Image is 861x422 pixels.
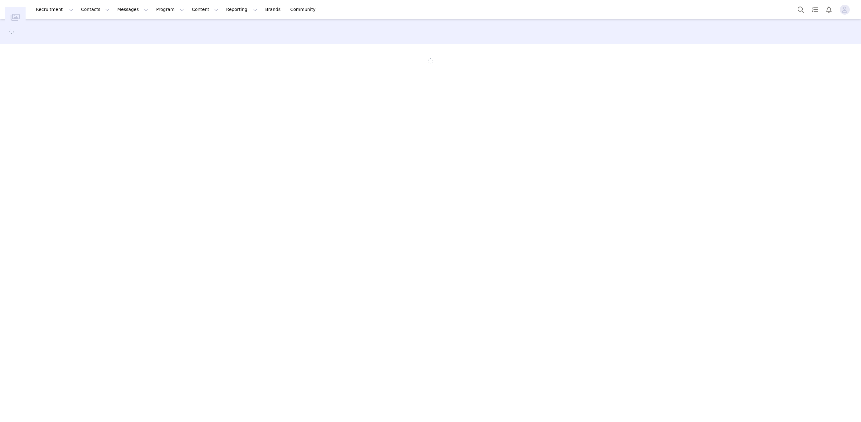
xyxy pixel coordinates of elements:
a: Community [287,2,322,17]
button: Recruitment [32,2,77,17]
div: avatar [842,5,848,15]
button: Content [188,2,222,17]
button: Search [794,2,808,17]
button: Profile [836,5,856,15]
button: Reporting [222,2,261,17]
button: Messages [114,2,152,17]
a: Brands [261,2,286,17]
button: Contacts [77,2,113,17]
button: Notifications [822,2,836,17]
button: Program [152,2,188,17]
a: Tasks [808,2,822,17]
